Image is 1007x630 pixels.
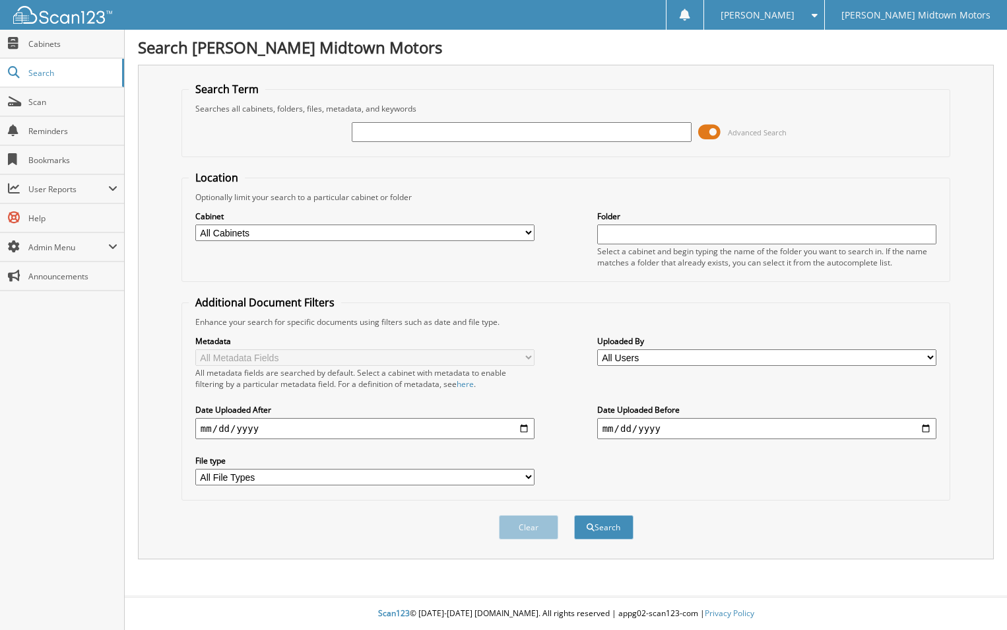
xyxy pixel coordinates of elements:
[728,127,787,137] span: Advanced Search
[189,82,265,96] legend: Search Term
[597,404,936,415] label: Date Uploaded Before
[28,155,117,166] span: Bookmarks
[28,213,117,224] span: Help
[28,271,117,282] span: Announcements
[195,367,535,390] div: All metadata fields are searched by default. Select a cabinet with metadata to enable filtering b...
[28,242,108,253] span: Admin Menu
[597,246,936,268] div: Select a cabinet and begin typing the name of the folder you want to search in. If the name match...
[189,192,943,203] div: Optionally limit your search to a particular cabinet or folder
[705,608,754,619] a: Privacy Policy
[189,316,943,328] div: Enhance your search for specific documents using filters such as date and file type.
[28,184,108,195] span: User Reports
[457,378,474,390] a: here
[597,418,936,439] input: end
[28,38,117,50] span: Cabinets
[195,404,535,415] label: Date Uploaded After
[499,515,558,540] button: Clear
[28,125,117,137] span: Reminders
[597,211,936,222] label: Folder
[28,67,115,79] span: Search
[597,335,936,347] label: Uploaded By
[195,211,535,222] label: Cabinet
[138,36,994,58] h1: Search [PERSON_NAME] Midtown Motors
[841,11,991,19] span: [PERSON_NAME] Midtown Motors
[721,11,795,19] span: [PERSON_NAME]
[13,6,112,24] img: scan123-logo-white.svg
[195,335,535,347] label: Metadata
[195,455,535,466] label: File type
[189,295,341,310] legend: Additional Document Filters
[195,418,535,439] input: start
[125,598,1007,630] div: © [DATE]-[DATE] [DOMAIN_NAME]. All rights reserved | appg02-scan123-com |
[28,96,117,108] span: Scan
[378,608,410,619] span: Scan123
[574,515,633,540] button: Search
[189,170,245,185] legend: Location
[189,103,943,114] div: Searches all cabinets, folders, files, metadata, and keywords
